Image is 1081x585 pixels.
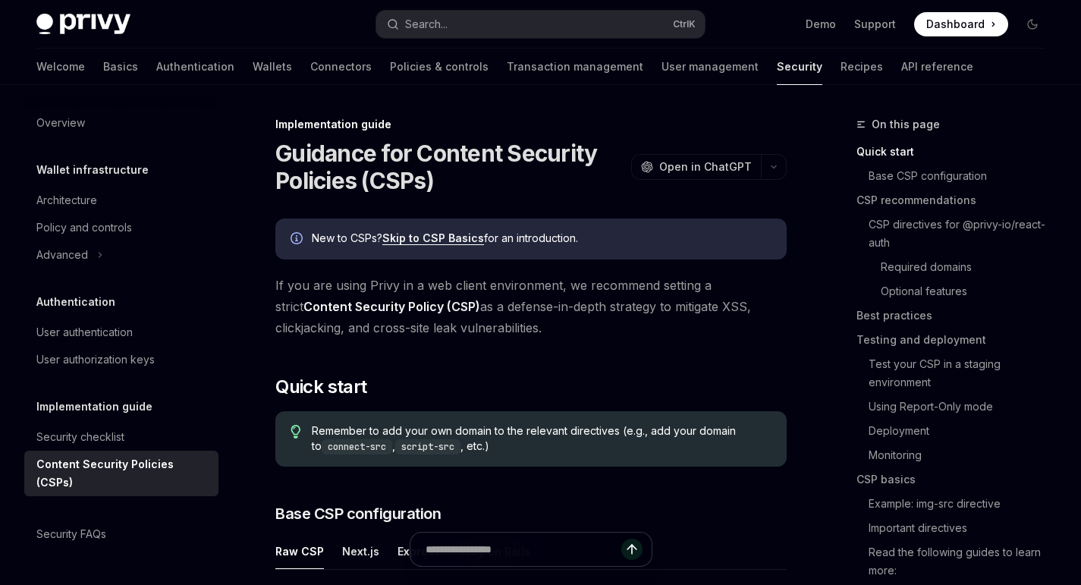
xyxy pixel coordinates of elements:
svg: Info [291,232,306,247]
a: Best practices [856,304,1057,328]
a: Policies & controls [390,49,489,85]
a: Security [777,49,822,85]
div: Policy and controls [36,219,132,237]
span: Dashboard [926,17,985,32]
a: Important directives [856,516,1057,540]
button: Advanced [24,241,218,269]
code: connect-src [322,439,392,454]
code: script-src [395,439,460,454]
span: Ctrl K [673,18,696,30]
a: Architecture [24,187,218,214]
a: Deployment [856,419,1057,443]
div: User authorization keys [36,351,155,369]
a: Overview [24,109,218,137]
h5: Authentication [36,293,115,311]
a: Content Security Policies (CSPs) [24,451,218,496]
a: Content Security Policy (CSP) [303,299,480,315]
a: Transaction management [507,49,643,85]
div: Architecture [36,191,97,209]
h5: Implementation guide [36,398,152,416]
button: Send message [621,539,643,560]
div: Content Security Policies (CSPs) [36,455,209,492]
span: On this page [872,115,940,134]
button: Toggle dark mode [1020,12,1045,36]
a: Connectors [310,49,372,85]
a: Security FAQs [24,521,218,548]
a: CSP basics [856,467,1057,492]
a: API reference [901,49,973,85]
span: Quick start [275,375,366,399]
a: User management [661,49,759,85]
a: Base CSP configuration [856,164,1057,188]
button: Search...CtrlK [376,11,704,38]
a: Optional features [856,279,1057,304]
span: Open in ChatGPT [659,159,752,175]
a: Example: img-src directive [856,492,1057,516]
a: Authentication [156,49,234,85]
a: Quick start [856,140,1057,164]
a: Basics [103,49,138,85]
a: Welcome [36,49,85,85]
div: Implementation guide [275,117,787,132]
a: Demo [806,17,836,32]
a: CSP recommendations [856,188,1057,212]
input: Ask a question... [426,533,621,566]
a: Recipes [841,49,883,85]
img: dark logo [36,14,130,35]
div: User authentication [36,323,133,341]
svg: Tip [291,425,301,439]
a: Policy and controls [24,214,218,241]
a: Testing and deployment [856,328,1057,352]
a: Wallets [253,49,292,85]
a: Required domains [856,255,1057,279]
a: Using Report-Only mode [856,395,1057,419]
span: Remember to add your own domain to the relevant directives (e.g., add your domain to , , etc.) [312,423,772,454]
div: Overview [36,114,85,132]
span: Base CSP configuration [275,503,441,524]
a: User authorization keys [24,346,218,373]
h1: Guidance for Content Security Policies (CSPs) [275,140,625,194]
button: Open in ChatGPT [631,154,761,180]
div: New to CSPs? for an introduction. [312,231,771,247]
div: Security FAQs [36,525,106,543]
span: If you are using Privy in a web client environment, we recommend setting a strict as a defense-in... [275,275,787,338]
div: Search... [405,15,448,33]
a: CSP directives for @privy-io/react-auth [856,212,1057,255]
div: Security checklist [36,428,124,446]
a: Dashboard [914,12,1008,36]
h5: Wallet infrastructure [36,161,149,179]
a: Security checklist [24,423,218,451]
a: Read the following guides to learn more: [856,540,1057,583]
a: Test your CSP in a staging environment [856,352,1057,395]
div: Advanced [36,246,88,264]
a: Monitoring [856,443,1057,467]
a: User authentication [24,319,218,346]
a: Skip to CSP Basics [382,231,484,245]
a: Support [854,17,896,32]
